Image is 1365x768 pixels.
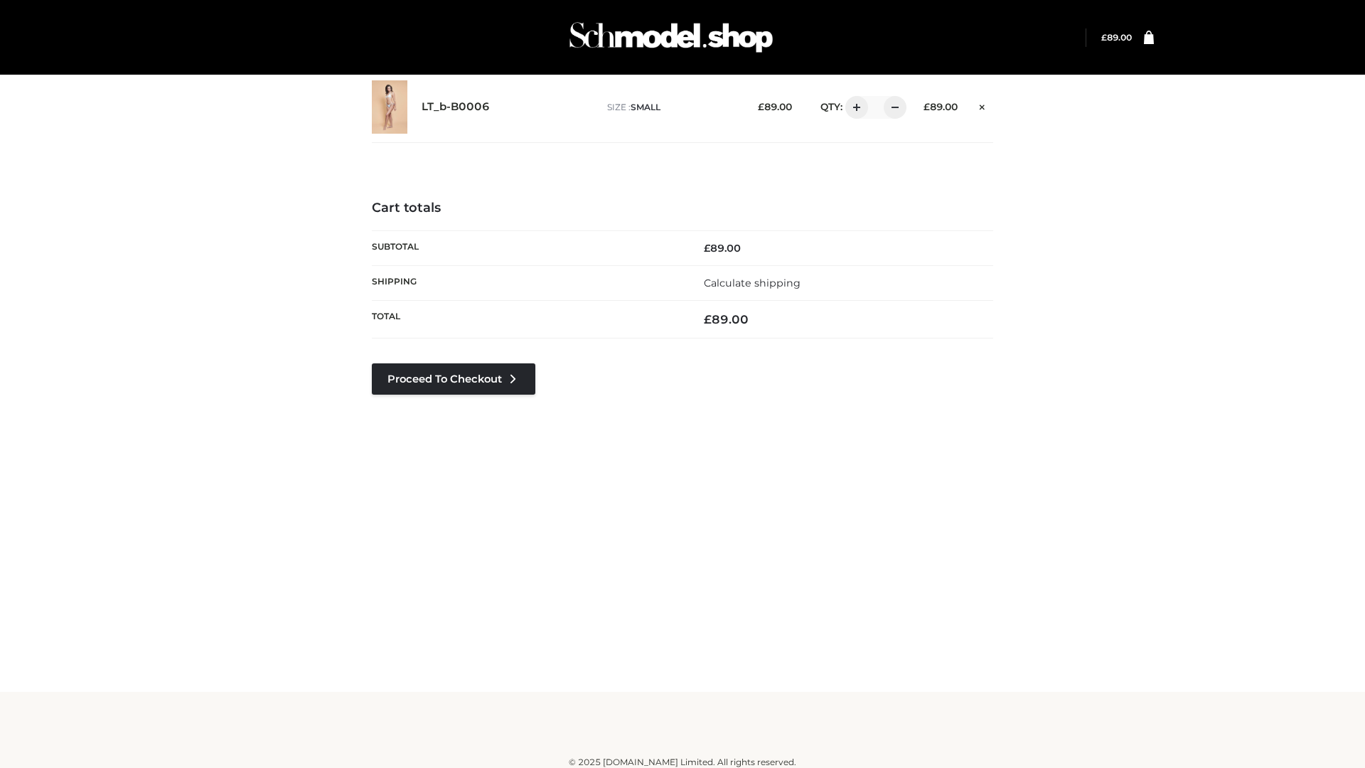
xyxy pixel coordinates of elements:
a: Proceed to Checkout [372,363,535,395]
bdi: 89.00 [704,242,741,255]
span: £ [1101,32,1107,43]
bdi: 89.00 [704,312,749,326]
p: size : [607,101,736,114]
a: LT_b-B0006 [422,100,490,114]
a: £89.00 [1101,32,1132,43]
a: Remove this item [972,96,993,114]
div: QTY: [806,96,901,119]
th: Shipping [372,265,682,300]
span: SMALL [631,102,660,112]
h4: Cart totals [372,201,993,216]
th: Total [372,301,682,338]
span: £ [704,312,712,326]
img: LT_b-B0006 - SMALL [372,80,407,134]
span: £ [704,242,710,255]
th: Subtotal [372,230,682,265]
bdi: 89.00 [924,101,958,112]
a: Calculate shipping [704,277,801,289]
bdi: 89.00 [1101,32,1132,43]
span: £ [924,101,930,112]
img: Schmodel Admin 964 [564,9,778,65]
span: £ [758,101,764,112]
bdi: 89.00 [758,101,792,112]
